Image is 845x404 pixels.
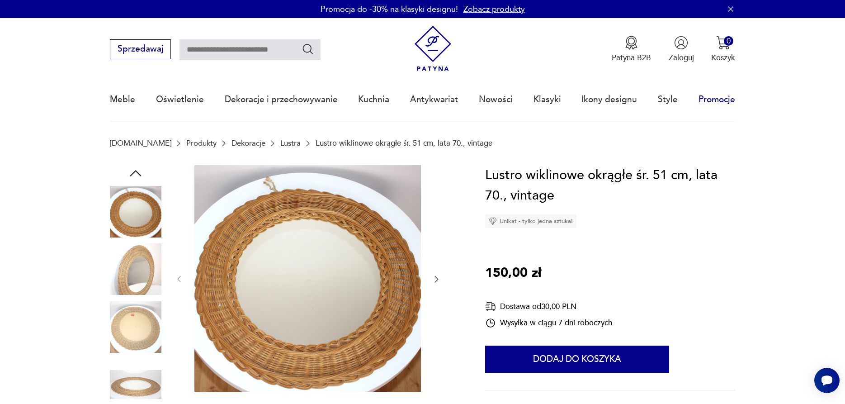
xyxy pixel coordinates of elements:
[612,52,651,63] p: Patyna B2B
[814,368,840,393] iframe: Smartsupp widget button
[674,36,688,50] img: Ikonka użytkownika
[110,39,171,59] button: Sprzedawaj
[358,79,389,120] a: Kuchnia
[699,79,735,120] a: Promocje
[186,139,217,147] a: Produkty
[485,263,541,284] p: 150,00 zł
[321,4,458,15] p: Promocja do -30% na klasyki designu!
[485,214,576,228] div: Unikat - tylko jedna sztuka!
[485,301,612,312] div: Dostawa od 30,00 PLN
[110,46,171,53] a: Sprzedawaj
[711,36,735,63] button: 0Koszyk
[716,36,730,50] img: Ikona koszyka
[485,301,496,312] img: Ikona dostawy
[485,165,735,206] h1: Lustro wiklinowe okrągłe śr. 51 cm, lata 70., vintage
[110,301,161,353] img: Zdjęcie produktu Lustro wiklinowe okrągłe śr. 51 cm, lata 70., vintage
[110,79,135,120] a: Meble
[612,36,651,63] button: Patyna B2B
[302,43,315,56] button: Szukaj
[669,52,694,63] p: Zaloguj
[489,217,497,225] img: Ikona diamentu
[669,36,694,63] button: Zaloguj
[110,243,161,295] img: Zdjęcie produktu Lustro wiklinowe okrągłe śr. 51 cm, lata 70., vintage
[485,346,669,373] button: Dodaj do koszyka
[110,186,161,238] img: Zdjęcie produktu Lustro wiklinowe okrągłe śr. 51 cm, lata 70., vintage
[156,79,204,120] a: Oświetlenie
[231,139,265,147] a: Dekoracje
[485,318,612,328] div: Wysyłka w ciągu 7 dni roboczych
[533,79,561,120] a: Klasyki
[658,79,678,120] a: Style
[194,165,421,392] img: Zdjęcie produktu Lustro wiklinowe okrągłe śr. 51 cm, lata 70., vintage
[724,36,733,46] div: 0
[581,79,637,120] a: Ikony designu
[463,4,525,15] a: Zobacz produkty
[410,26,456,71] img: Patyna - sklep z meblami i dekoracjami vintage
[479,79,513,120] a: Nowości
[624,36,638,50] img: Ikona medalu
[711,52,735,63] p: Koszyk
[280,139,301,147] a: Lustra
[612,36,651,63] a: Ikona medaluPatyna B2B
[410,79,458,120] a: Antykwariat
[110,139,171,147] a: [DOMAIN_NAME]
[316,139,492,147] p: Lustro wiklinowe okrągłe śr. 51 cm, lata 70., vintage
[225,79,338,120] a: Dekoracje i przechowywanie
